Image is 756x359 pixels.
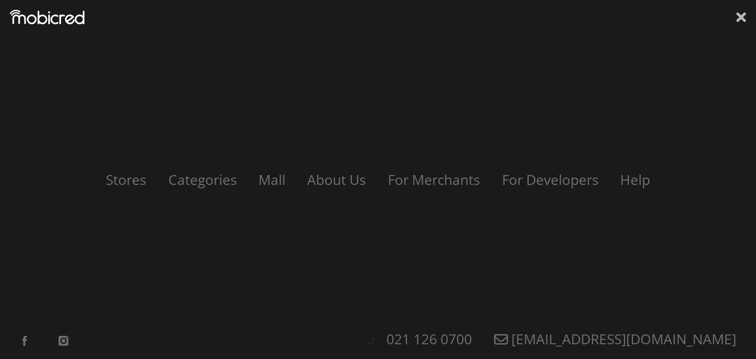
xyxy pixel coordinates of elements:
[377,329,482,348] a: 021 126 0700
[249,170,295,189] a: Mall
[610,170,660,189] a: Help
[492,170,608,189] a: For Developers
[298,170,376,189] a: About Us
[96,170,156,189] a: Stores
[484,329,746,348] a: [EMAIL_ADDRESS][DOMAIN_NAME]
[158,170,247,189] a: Categories
[10,10,85,25] img: Mobicred
[378,170,490,189] a: For Merchants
